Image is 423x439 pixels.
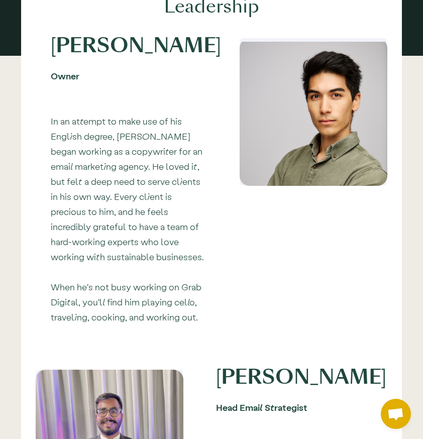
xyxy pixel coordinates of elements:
div: Open chat [381,399,411,429]
div: Owner [51,68,207,83]
a: When he's not busy working on Grab Digital, you'll find him playing cello, traveling, cooking, an... [51,281,201,322]
div: This is Email Marketing Expert Jasper [240,38,387,186]
p: In an attempt to make use of his English degree, [PERSON_NAME] began working as a copywriter for ... [51,114,207,324]
h1: [PERSON_NAME] [216,370,373,385]
h1: [PERSON_NAME] [51,38,207,53]
div: Head Email Strategist [216,400,373,415]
